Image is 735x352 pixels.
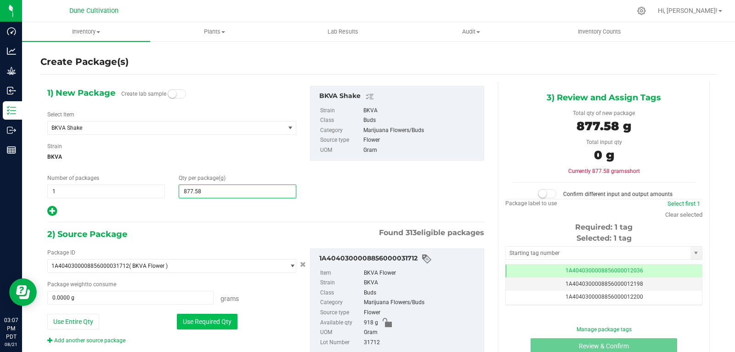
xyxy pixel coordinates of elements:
span: BKVA [47,150,296,164]
span: Plants [151,28,278,36]
div: Flower [364,308,479,318]
span: Currently 877.58 grams [568,168,640,174]
label: Source type [320,135,362,145]
label: Strain [47,142,62,150]
span: (g) [219,175,226,181]
a: Plants [150,22,278,41]
span: Total input qty [586,139,622,145]
div: Gram [363,145,479,156]
div: Manage settings [636,6,647,15]
label: Strain [320,106,362,116]
inline-svg: Analytics [7,46,16,56]
button: Use Entire Qty [47,314,99,329]
span: Number of packages [47,175,99,181]
span: Total qty of new package [573,110,635,116]
p: 08/21 [4,341,18,348]
label: Lot Number [320,338,362,348]
label: UOM [320,328,362,338]
div: BKVA [363,106,479,116]
span: Hi, [PERSON_NAME]! [658,7,718,14]
input: Starting tag number [506,247,690,260]
a: Add another source package [47,337,125,344]
span: Add new output [47,210,57,216]
label: Available qty [320,318,362,328]
div: Buds [364,288,479,298]
button: Use Required Qty [177,314,237,329]
label: Item [320,268,362,278]
a: Select first 1 [667,200,700,207]
div: BKVA Shake [319,91,479,102]
span: Found eligible packages [379,227,484,238]
span: Audit [407,28,535,36]
div: BKVA Flower [364,268,479,278]
input: 1 [48,185,164,198]
div: 1A4040300008856000031712 [319,254,479,265]
div: Flower [363,135,479,145]
span: ( BKVA Flower ) [129,263,168,269]
div: Marijuana Flowers/Buds [364,298,479,308]
div: BKVA [364,278,479,288]
span: Lab Results [315,28,371,36]
a: Manage package tags [577,326,632,333]
span: Package ID [47,249,75,256]
iframe: Resource center [9,278,37,306]
span: 918 g [364,318,378,328]
span: 2) Source Package [47,227,127,241]
a: Clear selected [665,211,702,218]
inline-svg: Inventory [7,106,16,115]
span: 1A4040300008856000031712 [51,263,129,269]
span: 3) Review and Assign Tags [547,91,661,104]
inline-svg: Reports [7,145,16,155]
div: 31712 [364,338,479,348]
input: 0.0000 g [48,291,213,304]
label: Category [320,126,362,136]
span: Qty per package [179,175,226,181]
label: Category [320,298,362,308]
span: 1A4040300008856000012198 [565,281,643,287]
span: 1A4040300008856000012200 [565,294,643,300]
a: Inventory [22,22,150,41]
span: BKVA Shake [51,125,271,131]
a: Lab Results [279,22,407,41]
span: Confirm different input and output amounts [563,191,673,197]
inline-svg: Grow [7,66,16,75]
a: Inventory Counts [535,22,663,41]
span: 0 g [594,148,614,162]
div: Buds [363,115,479,126]
p: 03:07 PM PDT [4,316,18,341]
span: Selected: 1 tag [577,234,632,242]
span: 313 [406,228,417,237]
span: Grams [220,295,239,302]
inline-svg: Outbound [7,126,16,135]
span: 877.58 g [577,119,631,133]
span: Package to consume [47,281,116,288]
span: select [690,247,702,260]
a: Audit [407,22,535,41]
span: Package label to use [505,200,557,207]
span: Required: 1 tag [575,223,633,231]
span: short [627,168,640,174]
inline-svg: Inbound [7,86,16,95]
label: Select Item [47,110,74,119]
span: Inventory Counts [565,28,633,36]
label: UOM [320,145,362,156]
label: Class [320,288,362,298]
span: select [284,260,296,272]
span: Inventory [22,28,150,36]
h4: Create Package(s) [40,55,129,69]
span: select [284,121,296,134]
button: Cancel button [297,258,309,271]
span: 1A4040300008856000012036 [565,267,643,274]
span: 1) New Package [47,86,115,100]
div: Gram [364,328,479,338]
span: Dune Cultivation [69,7,119,15]
span: weight [70,281,87,288]
inline-svg: Dashboard [7,27,16,36]
label: Source type [320,308,362,318]
label: Class [320,115,362,126]
div: Marijuana Flowers/Buds [363,126,479,136]
label: Create lab sample [121,87,166,101]
label: Strain [320,278,362,288]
